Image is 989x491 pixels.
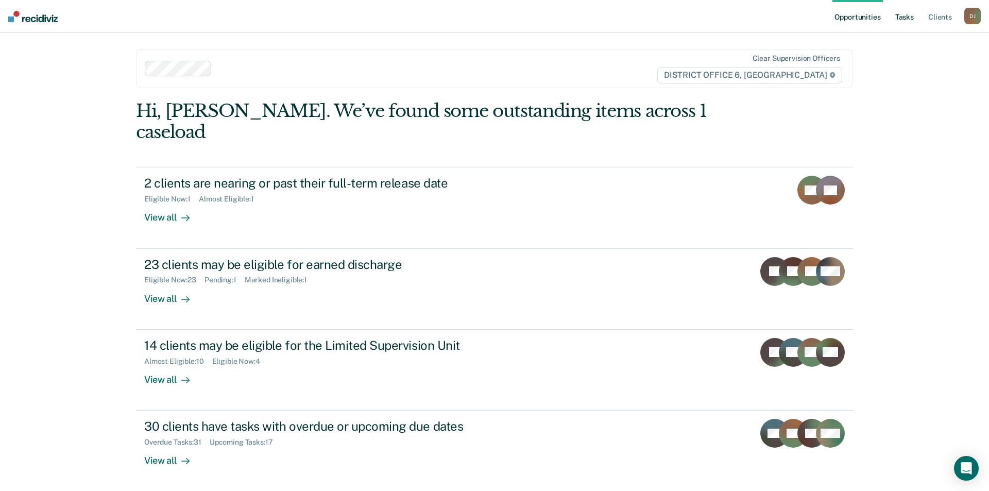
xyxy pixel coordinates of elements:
div: View all [144,284,202,304]
div: Almost Eligible : 1 [199,195,262,204]
a: 14 clients may be eligible for the Limited Supervision UnitAlmost Eligible:10Eligible Now:4View all [136,330,853,411]
button: DJ [964,8,981,24]
span: DISTRICT OFFICE 6, [GEOGRAPHIC_DATA] [657,67,842,83]
div: 14 clients may be eligible for the Limited Supervision Unit [144,338,506,353]
div: 23 clients may be eligible for earned discharge [144,257,506,272]
div: 2 clients are nearing or past their full-term release date [144,176,506,191]
div: View all [144,447,202,467]
div: Open Intercom Messenger [954,456,979,481]
a: 23 clients may be eligible for earned dischargeEligible Now:23Pending:1Marked Ineligible:1View all [136,249,853,330]
div: View all [144,365,202,385]
a: 2 clients are nearing or past their full-term release dateEligible Now:1Almost Eligible:1View all [136,167,853,248]
div: Hi, [PERSON_NAME]. We’ve found some outstanding items across 1 caseload [136,100,710,143]
div: Pending : 1 [204,276,245,284]
div: View all [144,204,202,224]
div: Eligible Now : 1 [144,195,199,204]
div: Marked Ineligible : 1 [245,276,315,284]
div: Eligible Now : 4 [212,357,268,366]
div: 30 clients have tasks with overdue or upcoming due dates [144,419,506,434]
div: Overdue Tasks : 31 [144,438,210,447]
img: Recidiviz [8,11,58,22]
div: Almost Eligible : 10 [144,357,212,366]
div: Eligible Now : 23 [144,276,204,284]
div: Clear supervision officers [753,54,840,63]
div: Upcoming Tasks : 17 [210,438,281,447]
div: D J [964,8,981,24]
